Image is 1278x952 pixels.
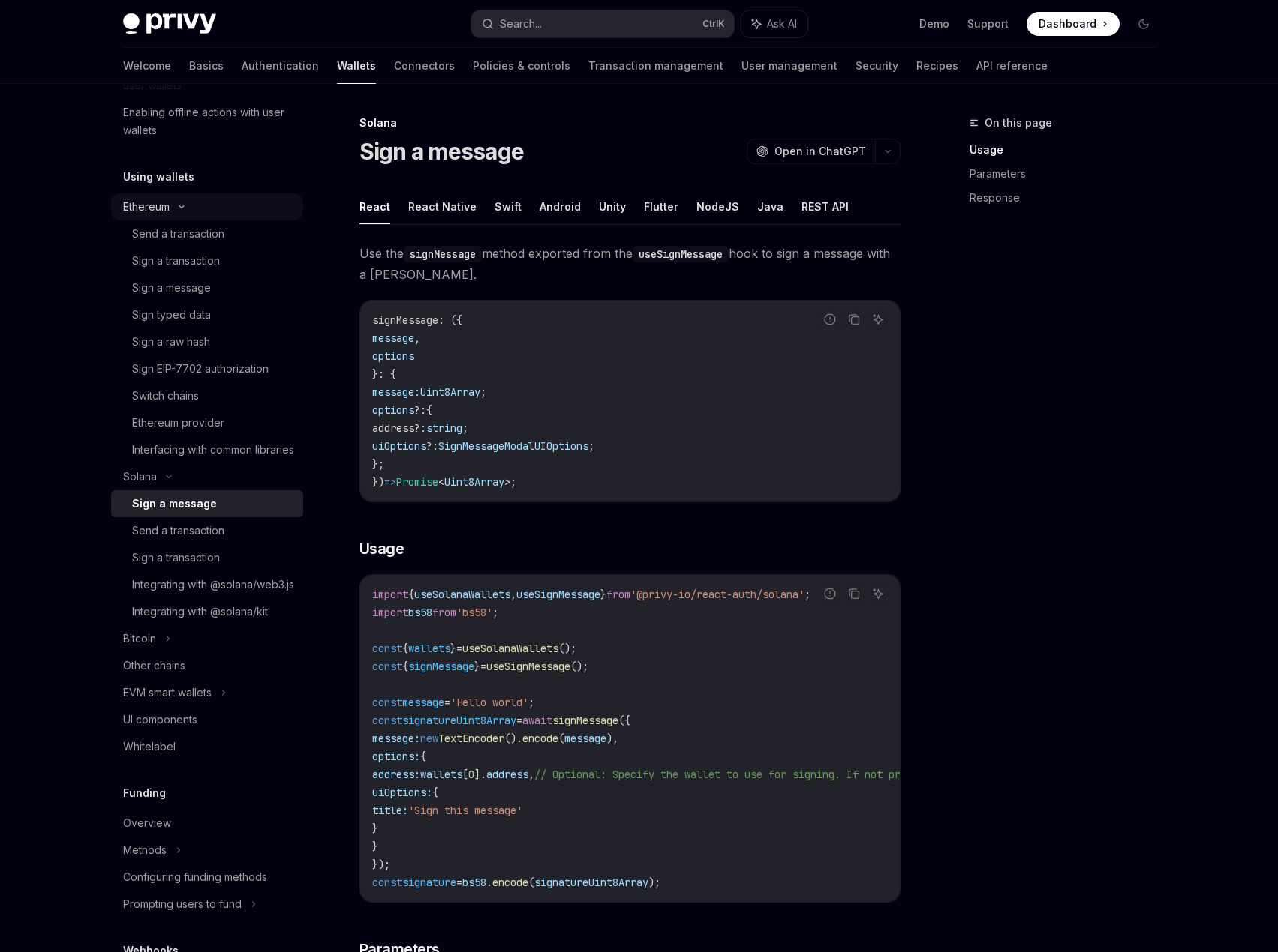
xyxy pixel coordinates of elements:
span: ; [510,475,516,489]
span: On this page [985,114,1052,132]
span: = [456,642,462,655]
span: wallets [408,642,450,655]
span: const [372,642,402,655]
span: = [444,696,450,709]
a: Sign a message [111,274,303,301]
div: Prompting users to fund [123,895,242,913]
button: React Native [408,189,477,224]
div: Ethereum [123,198,170,216]
span: address? [372,421,420,435]
button: Android [540,189,581,224]
span: Promise [396,475,438,489]
a: API reference [976,48,1048,84]
span: { [420,750,426,763]
a: Sign a transaction [111,247,303,274]
span: import [372,606,408,619]
a: Sign a transaction [111,544,303,571]
div: Sign a message [132,495,217,513]
span: { [408,588,414,601]
button: React [359,189,390,224]
span: ( [558,732,564,745]
div: Integrating with @solana/kit [132,603,268,621]
a: Sign a raw hash [111,328,303,355]
div: Sign a transaction [132,549,220,567]
a: Response [970,186,1168,210]
a: Send a transaction [111,220,303,247]
div: Solana [359,115,901,130]
code: signMessage [404,246,482,262]
span: ?: [426,439,438,453]
span: signMessage [408,660,474,673]
span: SignMessageModalUIOptions [438,439,588,453]
span: signMessage [552,714,618,727]
a: Switch chains [111,382,303,409]
span: { [402,642,408,655]
a: Send a transaction [111,517,303,544]
span: address [486,768,528,781]
button: REST API [801,189,849,224]
span: }); [372,858,390,871]
a: Other chains [111,652,303,679]
span: ; [528,696,534,709]
span: options: [372,750,420,763]
span: } [600,588,606,601]
button: Ask AI [868,584,888,603]
span: message: [372,385,420,399]
span: from [432,606,456,619]
h1: Sign a message [359,138,525,165]
button: Copy the contents from the code block [844,310,864,329]
span: message [564,732,606,745]
span: from [606,588,630,601]
span: useSignMessage [516,588,600,601]
span: TextEncoder [438,732,504,745]
span: import [372,588,408,601]
div: Sign a transaction [132,252,220,270]
span: useSolanaWallets [414,588,510,601]
a: Basics [189,48,224,84]
span: (); [558,642,576,655]
div: Other chains [123,657,185,675]
span: => [384,475,396,489]
div: Ethereum provider [132,414,224,432]
a: Recipes [916,48,958,84]
span: { [432,786,438,799]
a: Integrating with @solana/web3.js [111,571,303,598]
button: Report incorrect code [820,584,840,603]
a: Demo [919,16,949,31]
div: Sign a raw hash [132,333,210,351]
span: await [522,714,552,727]
h5: Funding [123,784,166,802]
span: options [372,349,414,363]
span: const [372,714,402,727]
span: signatureUint8Array [402,714,516,727]
span: Uint8Array [420,385,480,399]
a: User management [741,48,837,84]
span: ; [480,385,486,399]
a: Whitelabel [111,733,303,760]
span: ?: [414,403,426,417]
div: Send a transaction [132,522,224,540]
button: NodeJS [696,189,739,224]
span: signature [402,876,456,889]
span: message [402,696,444,709]
span: ({ [618,714,630,727]
div: Sign typed data [132,306,211,324]
span: : [420,421,426,435]
a: Welcome [123,48,171,84]
a: Usage [970,138,1168,162]
a: Integrating with @solana/kit [111,598,303,625]
a: Support [967,16,1009,31]
span: (); [570,660,588,673]
span: < [438,475,444,489]
span: = [480,660,486,673]
span: encode [522,732,558,745]
span: 'Hello world' [450,696,528,709]
a: Overview [111,810,303,837]
span: ; [462,421,468,435]
span: Open in ChatGPT [774,144,866,159]
span: = [516,714,522,727]
span: }: { [372,367,396,381]
span: useSolanaWallets [462,642,558,655]
div: Configuring funding methods [123,868,267,886]
span: : ({ [438,313,462,327]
